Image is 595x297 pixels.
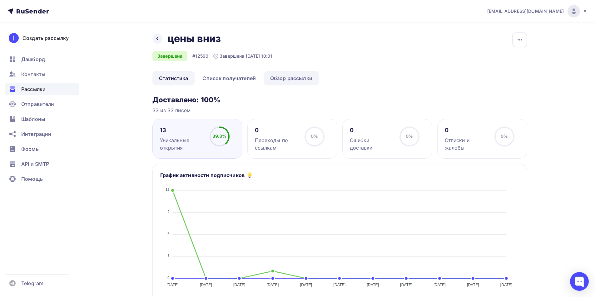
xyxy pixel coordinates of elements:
[311,133,318,139] span: 0%
[267,283,279,287] tspan: [DATE]
[467,283,479,287] tspan: [DATE]
[167,210,169,213] tspan: 9
[21,70,45,78] span: Контакты
[5,53,79,65] a: Дашборд
[445,127,489,134] div: 0
[255,137,299,151] div: Переходы по ссылкам
[487,8,564,14] span: [EMAIL_ADDRESS][DOMAIN_NAME]
[21,115,45,123] span: Шаблоны
[152,107,527,114] div: 33 из 33 писем
[445,137,489,151] div: Отписки и жалобы
[400,283,412,287] tspan: [DATE]
[167,232,169,236] tspan: 6
[21,280,43,287] span: Telegram
[196,71,262,85] a: Список получателей
[21,160,49,168] span: API и SMTP
[5,68,79,80] a: Контакты
[255,127,299,134] div: 0
[501,133,508,139] span: 0%
[21,130,51,138] span: Интеграции
[334,283,346,287] tspan: [DATE]
[192,53,208,59] div: #12590
[233,283,245,287] tspan: [DATE]
[367,283,379,287] tspan: [DATE]
[212,133,227,139] span: 39.3%
[160,127,204,134] div: 13
[167,276,169,280] tspan: 0
[434,283,446,287] tspan: [DATE]
[200,283,212,287] tspan: [DATE]
[22,34,69,42] div: Создать рассылку
[264,71,319,85] a: Обзор рассылки
[500,283,513,287] tspan: [DATE]
[5,143,79,155] a: Формы
[21,55,45,63] span: Дашборд
[21,175,43,183] span: Помощь
[21,145,40,153] span: Формы
[5,83,79,95] a: Рассылки
[5,113,79,125] a: Шаблоны
[152,95,527,104] h3: Доставлено: 100%
[350,127,394,134] div: 0
[300,283,312,287] tspan: [DATE]
[166,283,179,287] tspan: [DATE]
[21,85,46,93] span: Рассылки
[5,98,79,110] a: Отправители
[213,53,272,59] div: Завершена [DATE] 10:01
[166,188,170,191] tspan: 12
[160,137,204,151] div: Уникальные открытия
[406,133,413,139] span: 0%
[160,171,245,179] h5: График активности подписчиков
[152,71,195,85] a: Статистика
[350,137,394,151] div: Ошибки доставки
[167,254,169,257] tspan: 3
[21,100,54,108] span: Отправители
[487,5,588,17] a: [EMAIL_ADDRESS][DOMAIN_NAME]
[152,51,187,61] div: Завершена
[167,32,221,45] h2: цены вниз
